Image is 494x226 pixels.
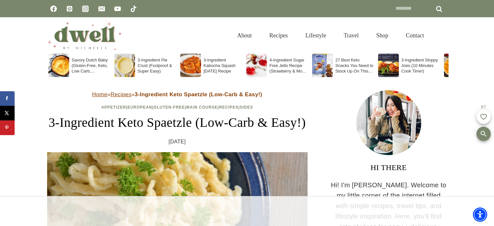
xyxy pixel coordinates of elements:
[240,105,253,110] a: Sides
[335,25,367,46] a: Travel
[134,91,262,98] strong: 3-Ingredient Keto Spaetzle (Low-Carb & Easy!)
[79,2,92,15] a: Instagram
[169,138,186,146] time: [DATE]
[92,91,108,98] a: Home
[228,25,433,46] nav: Primary Navigation
[186,105,218,110] a: Main Course
[260,25,297,46] a: Recipes
[129,197,365,226] iframe: Advertisement
[330,162,447,173] h3: HI THERE
[219,105,238,110] a: Recipes
[473,207,487,222] div: Accessibility Menu
[127,105,152,110] a: European
[297,25,335,46] a: Lifestyle
[111,2,124,15] a: YouTube
[92,91,262,98] span: » »
[47,113,308,132] h1: 3-Ingredient Keto Spaetzle (Low-Carb & Easy!)
[110,91,131,98] a: Recipes
[63,2,76,15] a: Pinterest
[154,105,185,110] a: Gluten-Free
[95,2,108,15] a: Email
[47,2,60,15] a: Facebook
[101,105,126,110] a: Appetizer
[47,20,122,50] img: DWELL by michelle
[228,25,260,46] a: About
[101,105,253,110] span: | | | | |
[127,2,140,15] a: TikTok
